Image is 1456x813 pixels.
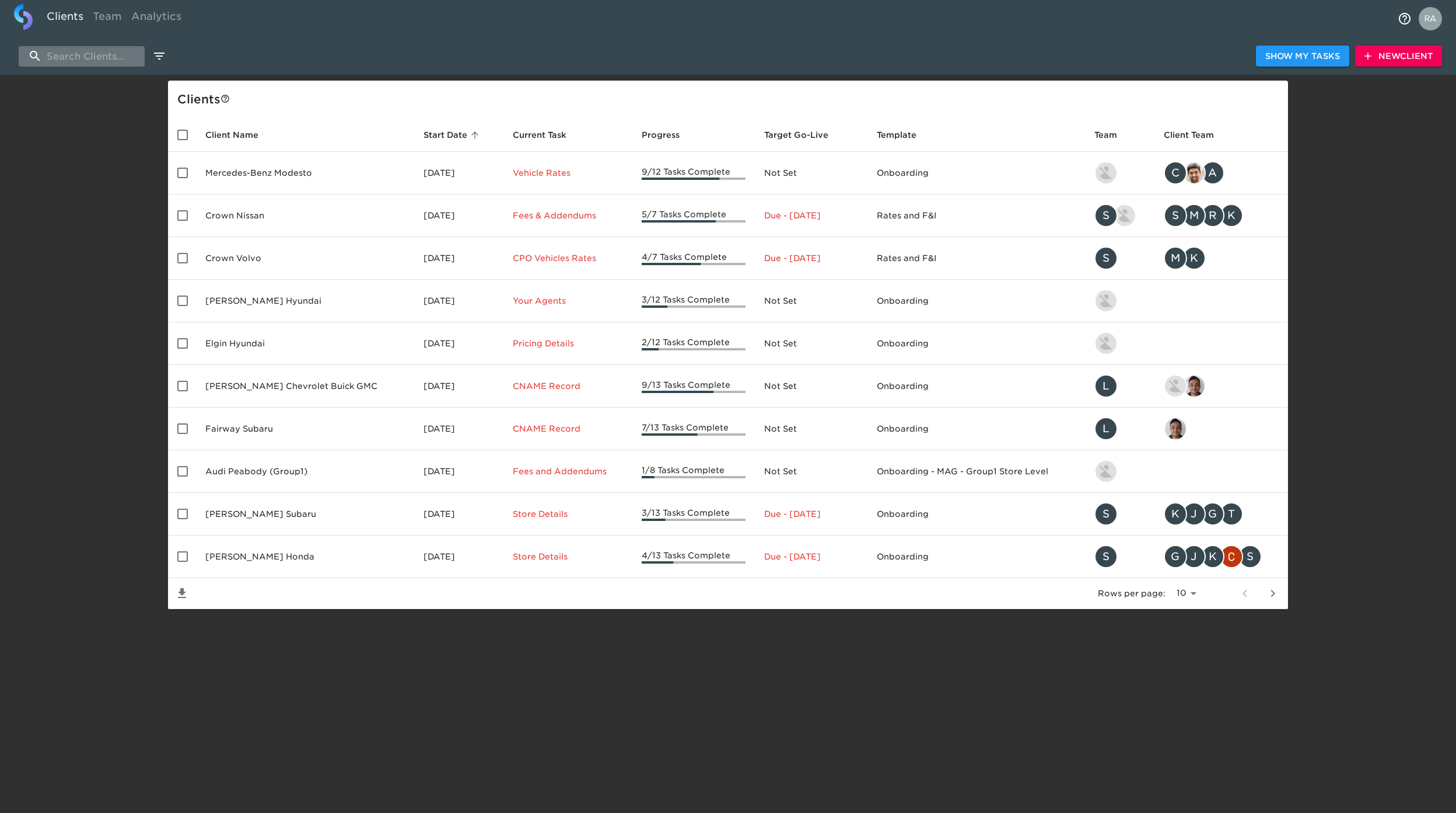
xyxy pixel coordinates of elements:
[513,210,623,221] p: Fees & Addendums
[1182,204,1206,227] div: M
[632,450,755,493] td: 1/8 Tasks Complete
[755,280,867,322] td: Not Set
[1094,128,1132,142] span: Team
[1094,502,1118,526] div: S
[196,152,414,194] td: Mercedes-Benz Modesto
[196,536,414,578] td: [PERSON_NAME] Honda
[1094,246,1145,270] div: savannah@roadster.com
[1355,46,1442,67] button: NewClient
[1114,205,1135,226] img: austin@roadster.com
[414,280,503,322] td: [DATE]
[1221,546,1242,567] img: christopher.mccarthy@roadster.com
[764,128,828,142] span: Calculated based on the start date and the duration of all Tasks contained in this Hub.
[1201,502,1224,526] div: G
[196,322,414,365] td: Elgin Hyundai
[755,365,867,408] td: Not Set
[513,465,623,477] p: Fees and Addendums
[1094,246,1118,270] div: S
[168,118,1288,609] table: enhanced table
[1094,204,1118,227] div: S
[1391,5,1419,33] button: notifications
[867,450,1085,493] td: Onboarding - MAG - Group1 Store Level
[867,280,1085,322] td: Onboarding
[1094,502,1145,526] div: savannah@roadster.com
[414,322,503,365] td: [DATE]
[513,508,623,520] p: Store Details
[205,128,274,142] span: Client Name
[632,280,755,322] td: 3/12 Tasks Complete
[867,408,1085,450] td: Onboarding
[764,508,857,520] p: Due - [DATE]
[1238,545,1262,568] div: S
[513,380,623,392] p: CNAME Record
[1094,417,1118,440] div: L
[867,322,1085,365] td: Onboarding
[1095,333,1116,354] img: kevin.lo@roadster.com
[1164,502,1187,526] div: K
[513,167,623,179] p: Vehicle Rates
[1094,161,1145,185] div: kevin.lo@roadster.com
[1095,162,1116,183] img: kevin.lo@roadster.com
[149,46,169,66] button: edit
[632,322,755,365] td: 2/12 Tasks Complete
[414,152,503,194] td: [DATE]
[513,295,623,307] p: Your Agents
[196,493,414,536] td: [PERSON_NAME] Subaru
[867,536,1085,578] td: Onboarding
[755,450,867,493] td: Not Set
[764,551,857,562] p: Due - [DATE]
[414,450,503,493] td: [DATE]
[1170,585,1200,602] select: rows per page
[1164,246,1279,270] div: mcooley@crowncars.com, kwilson@crowncars.com
[632,536,755,578] td: 4/13 Tasks Complete
[1265,49,1340,64] span: Show My Tasks
[196,280,414,322] td: [PERSON_NAME] Hyundai
[1094,289,1145,312] div: kevin.lo@roadster.com
[414,536,503,578] td: [DATE]
[1164,502,1279,526] div: kevin.mand@schomp.com, james.kurtenbach@schomp.com, george.lawton@schomp.com, tj.joyce@schomp.com
[1256,46,1349,67] button: Show My Tasks
[1164,246,1187,270] div: M
[867,194,1085,237] td: Rates and F&I
[1164,204,1279,227] div: sparent@crowncars.com, mcooley@crowncars.com, rrobins@crowncars.com, kwilson@crowncars.com
[632,237,755,280] td: 4/7 Tasks Complete
[513,338,623,349] p: Pricing Details
[196,237,414,280] td: Crown Volvo
[1164,204,1187,227] div: S
[1165,418,1186,439] img: sai@simplemnt.com
[177,90,1283,109] div: Client s
[755,152,867,194] td: Not Set
[220,94,230,103] svg: This is a list of all of your clients and clients shared with you
[414,237,503,280] td: [DATE]
[196,194,414,237] td: Crown Nissan
[755,408,867,450] td: Not Set
[414,493,503,536] td: [DATE]
[127,4,186,33] a: Analytics
[764,252,857,264] p: Due - [DATE]
[1419,7,1442,30] img: Profile
[42,4,88,33] a: Clients
[1164,128,1229,142] span: Client Team
[1094,374,1145,398] div: leland@roadster.com
[632,194,755,237] td: 5/7 Tasks Complete
[1182,545,1206,568] div: J
[513,423,623,435] p: CNAME Record
[196,365,414,408] td: [PERSON_NAME] Chevrolet Buick GMC
[513,252,623,264] p: CPO Vehicles Rates
[88,4,127,33] a: Team
[764,210,857,221] p: Due - [DATE]
[867,237,1085,280] td: Rates and F&I
[14,4,33,30] img: logo
[1201,204,1224,227] div: R
[1095,461,1116,482] img: nikko.foster@roadster.com
[1259,579,1287,607] button: next page
[513,128,566,142] span: This is the next Task in this Hub that should be completed
[1165,376,1186,397] img: nikko.foster@roadster.com
[1094,460,1145,483] div: nikko.foster@roadster.com
[1164,161,1279,185] div: clayton.mandel@roadster.com, sandeep@simplemnt.com, angelique.nurse@roadster.com
[1094,332,1145,355] div: kevin.lo@roadster.com
[1164,374,1279,398] div: nikko.foster@roadster.com, sai@simplemnt.com
[1201,545,1224,568] div: K
[513,551,623,562] p: Store Details
[1182,246,1206,270] div: K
